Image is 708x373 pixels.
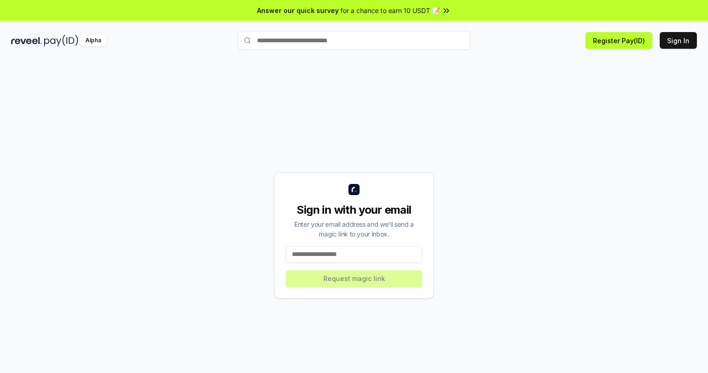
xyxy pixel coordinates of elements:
button: Register Pay(ID) [586,32,652,49]
div: Alpha [80,35,106,46]
img: reveel_dark [11,35,42,46]
button: Sign In [660,32,697,49]
div: Sign in with your email [286,203,422,217]
img: pay_id [44,35,78,46]
span: for a chance to earn 10 USDT 📝 [341,6,440,15]
img: logo_small [348,184,360,195]
div: Enter your email address and we’ll send a magic link to your inbox. [286,219,422,239]
span: Answer our quick survey [257,6,339,15]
